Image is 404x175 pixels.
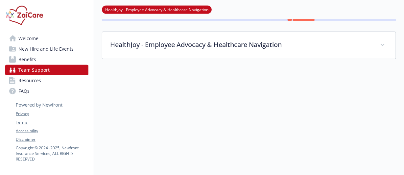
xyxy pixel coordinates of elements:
span: FAQs [18,86,30,96]
span: Benefits [18,54,36,65]
p: HealthJoy - Employee Advocacy & Healthcare Navigation [110,40,372,50]
a: Accessibility [16,128,88,134]
a: FAQs [5,86,88,96]
a: Benefits [5,54,88,65]
div: HealthJoy - Employee Advocacy & Healthcare Navigation [102,32,396,59]
a: Team Support [5,65,88,75]
span: Welcome [18,33,38,44]
span: Team Support [18,65,50,75]
a: HealthJoy - Employee Advocacy & Healthcare Navigation [102,6,212,12]
a: Disclaimer [16,137,88,142]
a: Privacy [16,111,88,117]
p: Copyright © 2024 - 2025 , Newfront Insurance Services, ALL RIGHTS RESERVED [16,145,88,162]
a: Terms [16,119,88,125]
span: Resources [18,75,41,86]
a: New Hire and Life Events [5,44,88,54]
span: New Hire and Life Events [18,44,74,54]
a: Welcome [5,33,88,44]
a: Resources [5,75,88,86]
